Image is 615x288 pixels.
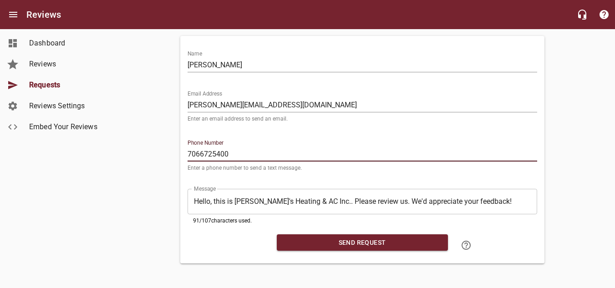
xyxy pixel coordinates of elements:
p: Enter an email address to send an email. [188,116,537,121]
textarea: Hello, this is [PERSON_NAME]'s Heating & AC Inc.. Please review us. We'd appreciate your feedback! [194,197,531,206]
label: Name [188,51,202,56]
label: Phone Number [188,140,224,146]
label: Email Address [188,91,222,96]
span: Requests [29,80,98,91]
h6: Reviews [26,7,61,22]
span: Reviews Settings [29,101,98,111]
span: Embed Your Reviews [29,121,98,132]
button: Open drawer [2,4,24,25]
span: Dashboard [29,38,98,49]
button: Live Chat [571,4,593,25]
button: Support Portal [593,4,615,25]
span: Send Request [284,237,441,248]
span: Reviews [29,59,98,70]
p: Enter a phone number to send a text message. [188,165,537,171]
button: Send Request [277,234,448,251]
span: 91 / 107 characters used. [193,217,252,224]
a: Learn how to "Send a Review Request" [455,234,477,256]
